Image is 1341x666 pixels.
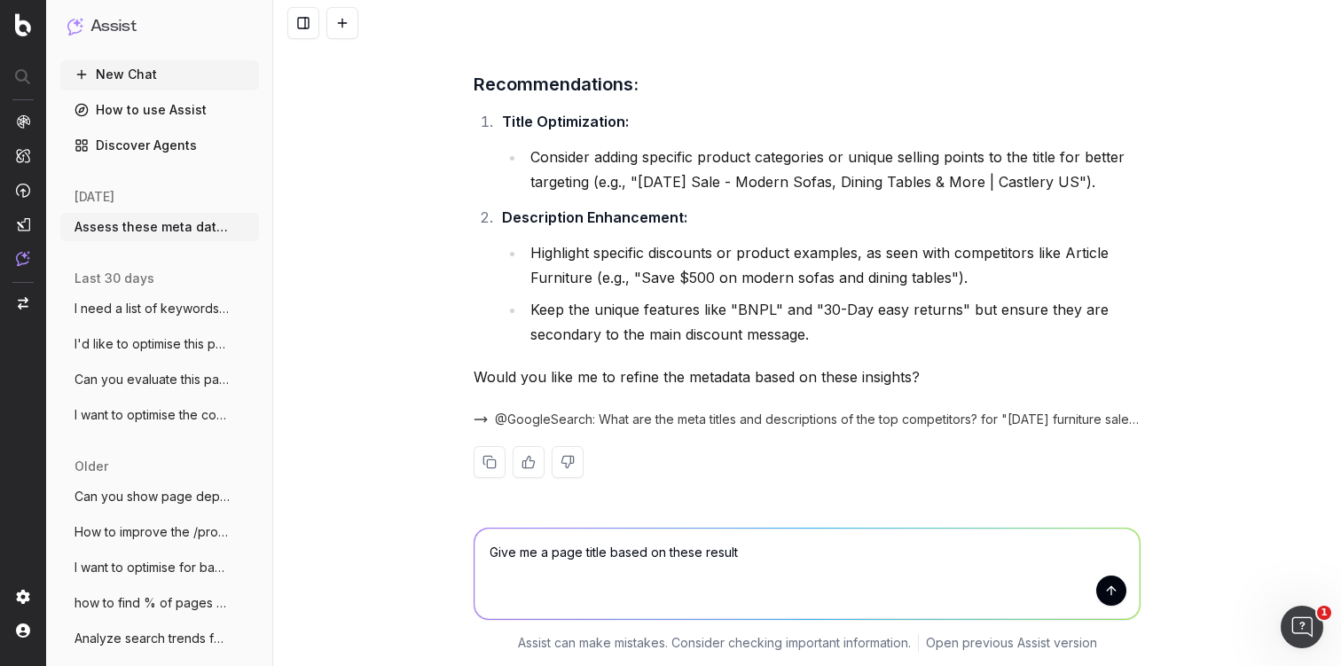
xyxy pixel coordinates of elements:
[60,365,259,394] button: Can you evaluate this page: [URL].
[502,208,687,226] strong: Description Enhancement:
[60,482,259,511] button: Can you show page depth and the % of cra
[67,14,252,39] button: Assist
[474,70,1141,98] h3: Recommendations:
[525,145,1141,194] li: Consider adding specific product categories or unique selling points to the title for better targ...
[60,294,259,323] button: I need a list of keywords, longtail, tra
[15,13,31,36] img: Botify logo
[1281,606,1323,648] iframe: Intercom live chat
[74,559,231,576] span: I want to optimise for banquette seating
[18,297,28,309] img: Switch project
[60,624,259,653] button: Analyze search trends for: sofa, section
[16,251,30,266] img: Assist
[60,518,259,546] button: How to improve the /products/ pages to i
[16,148,30,163] img: Intelligence
[60,553,259,582] button: I want to optimise for banquette seating
[518,634,911,652] p: Assist can make mistakes. Consider checking important information.
[74,488,231,505] span: Can you show page depth and the % of cra
[60,96,259,124] a: How to use Assist
[474,411,1141,428] button: @GoogleSearch: What are the meta titles and descriptions of the top competitors? for "[DATE] furn...
[60,131,259,160] a: Discover Agents
[74,218,231,236] span: Assess these meta data vs competitors in
[525,240,1141,290] li: Highlight specific discounts or product examples, as seen with competitors like Article Furniture...
[474,529,1140,619] textarea: Give me a page title based on these result
[74,371,231,388] span: Can you evaluate this page: [URL].
[74,594,231,612] span: how to find % of pages crawled by page h
[60,589,259,617] button: how to find % of pages crawled by page h
[74,458,108,475] span: older
[90,14,137,39] h1: Assist
[16,590,30,604] img: Setting
[926,634,1097,652] a: Open previous Assist version
[60,330,259,358] button: I'd like to optimise this page for [PERSON_NAME]
[60,401,259,429] button: I want to optimise the content on the ho
[525,297,1141,347] li: Keep the unique features like "BNPL" and "30-Day easy returns" but ensure they are secondary to t...
[74,523,231,541] span: How to improve the /products/ pages to i
[16,183,30,198] img: Activation
[74,300,231,317] span: I need a list of keywords, longtail, tra
[60,60,259,89] button: New Chat
[502,113,629,130] strong: Title Optimization:
[74,630,231,647] span: Analyze search trends for: sofa, section
[16,217,30,231] img: Studio
[495,411,1141,428] span: @GoogleSearch: What are the meta titles and descriptions of the top competitors? for "[DATE] furn...
[16,114,30,129] img: Analytics
[16,623,30,638] img: My account
[1317,606,1331,620] span: 1
[60,213,259,241] button: Assess these meta data vs competitors in
[74,270,154,287] span: last 30 days
[67,18,83,35] img: Assist
[74,406,231,424] span: I want to optimise the content on the ho
[74,188,114,206] span: [DATE]
[474,364,1141,389] p: Would you like me to refine the metadata based on these insights?
[74,335,231,353] span: I'd like to optimise this page for [PERSON_NAME]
